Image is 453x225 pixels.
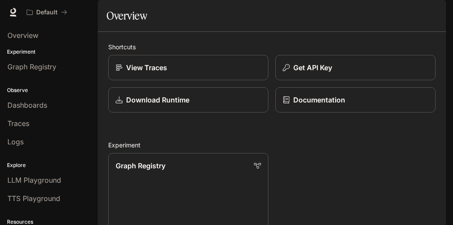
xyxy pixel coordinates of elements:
a: Download Runtime [108,87,268,112]
button: All workspaces [23,3,71,21]
button: Get API Key [275,55,436,80]
h1: Overview [106,7,147,24]
h2: Experiment [108,140,436,150]
a: Documentation [275,87,436,112]
p: Get API Key [293,62,332,73]
h2: Shortcuts [108,42,436,51]
p: Graph Registry [116,160,165,171]
p: Default [36,9,58,16]
p: Download Runtime [126,95,189,105]
p: View Traces [126,62,167,73]
a: View Traces [108,55,268,80]
p: Documentation [293,95,345,105]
